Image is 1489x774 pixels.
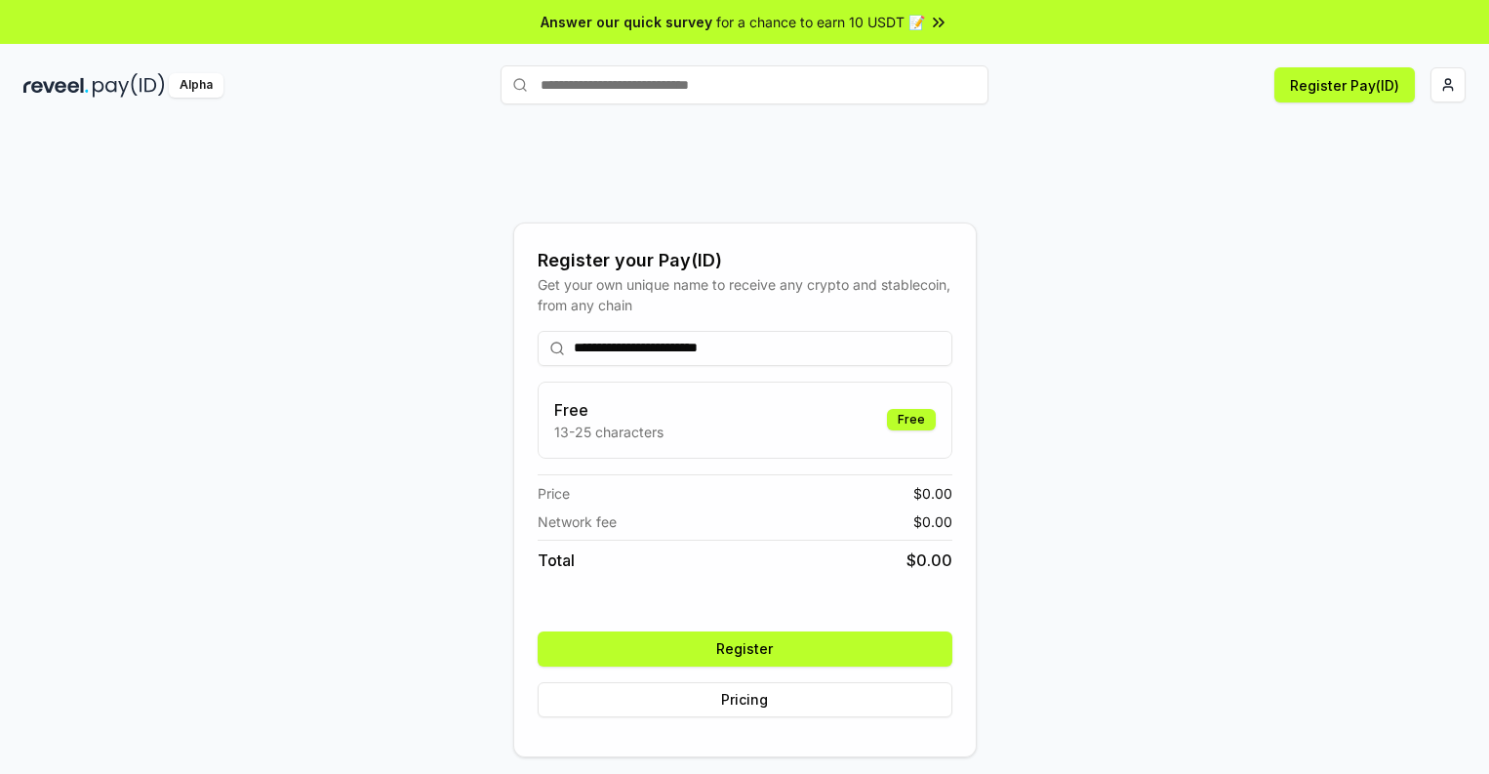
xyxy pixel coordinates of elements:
[906,549,952,572] span: $ 0.00
[93,73,165,98] img: pay_id
[913,483,952,504] span: $ 0.00
[913,511,952,532] span: $ 0.00
[538,682,952,717] button: Pricing
[169,73,223,98] div: Alpha
[538,247,952,274] div: Register your Pay(ID)
[716,12,925,32] span: for a chance to earn 10 USDT 📝
[554,398,664,422] h3: Free
[541,12,712,32] span: Answer our quick survey
[538,549,575,572] span: Total
[1274,67,1415,102] button: Register Pay(ID)
[538,274,952,315] div: Get your own unique name to receive any crypto and stablecoin, from any chain
[23,73,89,98] img: reveel_dark
[538,631,952,667] button: Register
[554,422,664,442] p: 13-25 characters
[538,511,617,532] span: Network fee
[538,483,570,504] span: Price
[887,409,936,430] div: Free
